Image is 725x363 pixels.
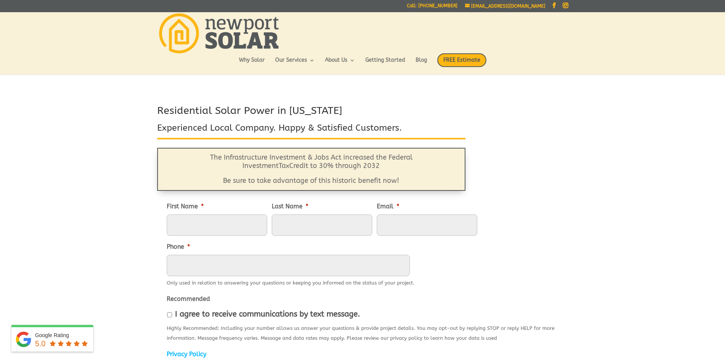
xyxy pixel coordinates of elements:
p: Be sure to take advantage of this historic benefit now! [177,177,446,185]
div: Google Rating [35,331,89,339]
h2: Residential Solar Power in [US_STATE] [157,104,465,122]
label: Recommended [167,295,210,303]
a: Call: [PHONE_NUMBER] [407,3,457,11]
div: Highly Recommended: Including your number allows us answer your questions & provide project detai... [167,321,559,343]
a: Why Solar [239,58,265,70]
a: Blog [416,58,427,70]
a: Privacy Policy [167,350,206,358]
span: Tax [279,162,289,170]
h3: Experienced Local Company. Happy & Satisfied Customers. [157,122,465,138]
label: First Name [167,203,204,211]
label: I agree to receive communications by text message. [175,310,360,318]
a: [EMAIL_ADDRESS][DOMAIN_NAME] [465,3,545,9]
a: Getting Started [365,58,405,70]
span: 5.0 [35,339,46,348]
label: Phone [167,243,190,251]
p: The Infrastructure Investment & Jobs Act increased the Federal Investment Credit to 30% through 2032 [177,154,446,177]
label: Last Name [272,203,308,211]
span: FREE Estimate [437,53,486,67]
a: FREE Estimate [437,53,486,75]
img: Newport Solar | Solar Energy Optimized. [159,13,279,53]
div: Only used in relation to answering your questions or keeping you informed on the status of your p... [167,276,414,288]
label: Email [377,203,399,211]
a: Our Services [275,58,315,70]
a: About Us [325,58,355,70]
